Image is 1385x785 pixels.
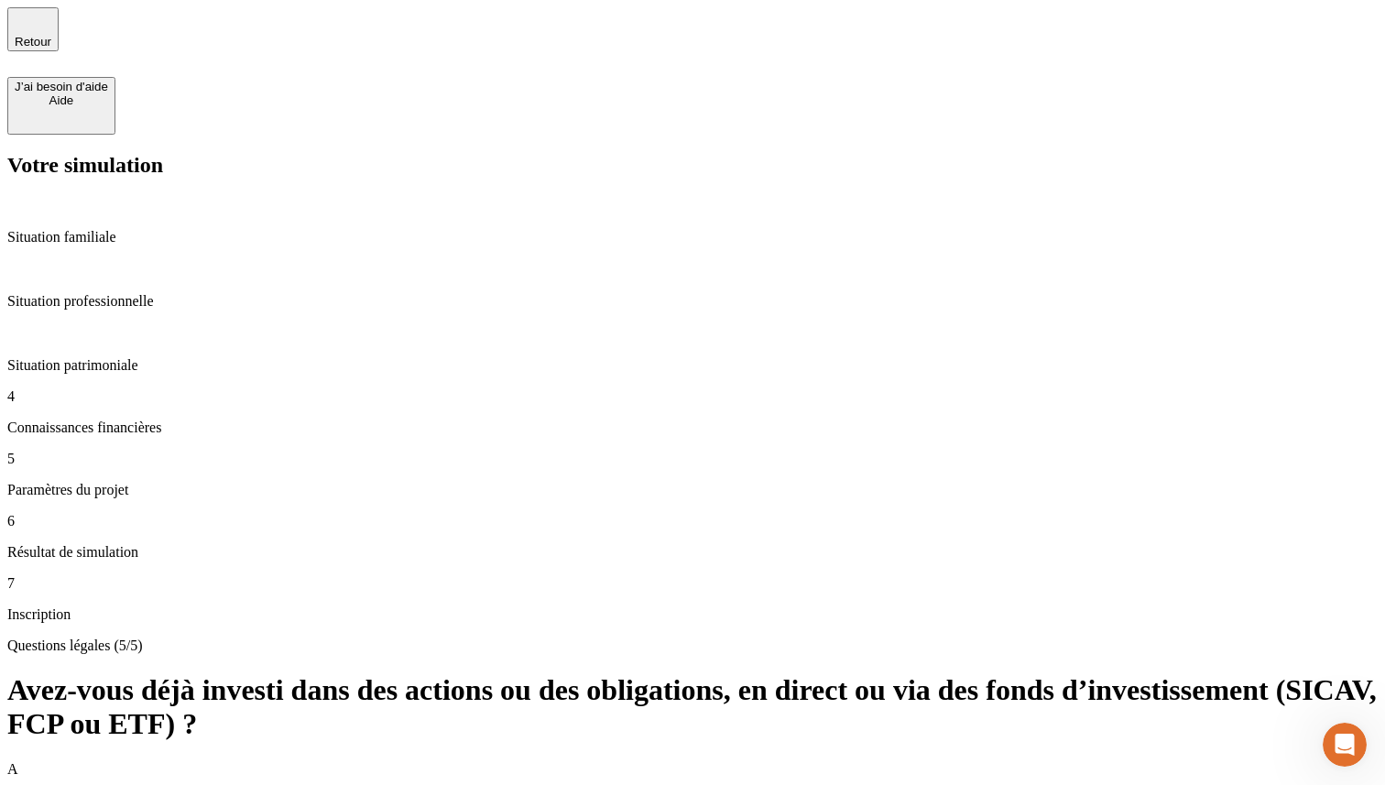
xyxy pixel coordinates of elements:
iframe: Intercom live chat [1323,723,1367,767]
p: A [7,761,1378,778]
p: Inscription [7,606,1378,623]
p: Situation professionnelle [7,293,1378,310]
p: 6 [7,513,1378,529]
p: Connaissances financières [7,420,1378,436]
h1: Avez-vous déjà investi dans des actions ou des obligations, en direct ou via des fonds d’investis... [7,673,1378,741]
p: Résultat de simulation [7,544,1378,561]
p: Situation familiale [7,229,1378,245]
p: 5 [7,451,1378,467]
span: Retour [15,35,51,49]
p: Situation patrimoniale [7,357,1378,374]
p: 4 [7,388,1378,405]
p: 7 [7,575,1378,592]
p: Paramètres du projet [7,482,1378,498]
button: Retour [7,7,59,51]
div: J’ai besoin d'aide [15,80,108,93]
div: Aide [15,93,108,107]
h2: Votre simulation [7,153,1378,178]
p: Questions légales (5/5) [7,638,1378,654]
button: J’ai besoin d'aideAide [7,77,115,135]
